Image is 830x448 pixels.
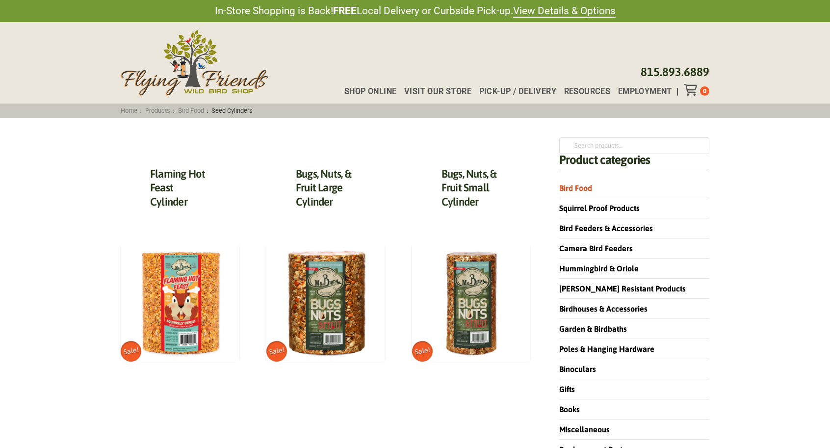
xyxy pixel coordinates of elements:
a: Flaming Hot Feast Cylinder [150,167,206,208]
a: Shop Online [337,88,396,96]
span: Pick-up / Delivery [479,88,556,96]
a: Camera Bird Feeders [559,244,633,253]
span: Employment [618,88,672,96]
span: Visit Our Store [404,88,471,96]
span: Sale! [264,340,288,364]
a: 815.893.6889 [641,65,709,79]
img: Flying Friends Wild Bird Shop Logo [121,30,268,96]
span: : : : [118,107,256,114]
a: Bird Food [559,184,592,192]
a: Bugs, Nuts, & Fruit Large Cylinder [296,167,351,208]
a: Hummingbird & Oriole [559,264,639,273]
h4: Product categories [559,154,709,172]
span: Sale! [410,340,434,364]
a: Squirrel Proof Products [559,204,640,212]
a: Products [142,107,173,114]
a: Bugs, Nuts, & Fruit Small Cylinder [441,167,497,208]
input: Search products… [559,137,709,154]
span: Sale! [119,340,143,364]
a: Birdhouses & Accessories [559,304,648,313]
a: Miscellaneous [559,425,610,434]
a: Gifts [559,385,575,394]
a: Employment [610,88,672,96]
span: In-Store Shopping is Back! Local Delivery or Curbside Pick-up. [215,4,616,18]
span: Shop Online [344,88,396,96]
a: Home [118,107,141,114]
a: Binoculars [559,365,596,373]
a: View Details & Options [513,5,616,18]
a: Pick-up / Delivery [471,88,556,96]
a: Bird Feeders & Accessories [559,224,653,233]
span: Seed Cylinders [208,107,256,114]
a: Visit Our Store [396,88,471,96]
a: Poles & Hanging Hardware [559,344,654,353]
strong: FREE [333,5,357,17]
a: [PERSON_NAME] Resistant Products [559,284,686,293]
a: Garden & Birdbaths [559,324,627,333]
a: Resources [556,88,610,96]
span: Resources [564,88,611,96]
a: Books [559,405,580,414]
div: Toggle Off Canvas Content [684,84,700,96]
a: Bird Food [175,107,207,114]
span: 0 [703,87,706,95]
